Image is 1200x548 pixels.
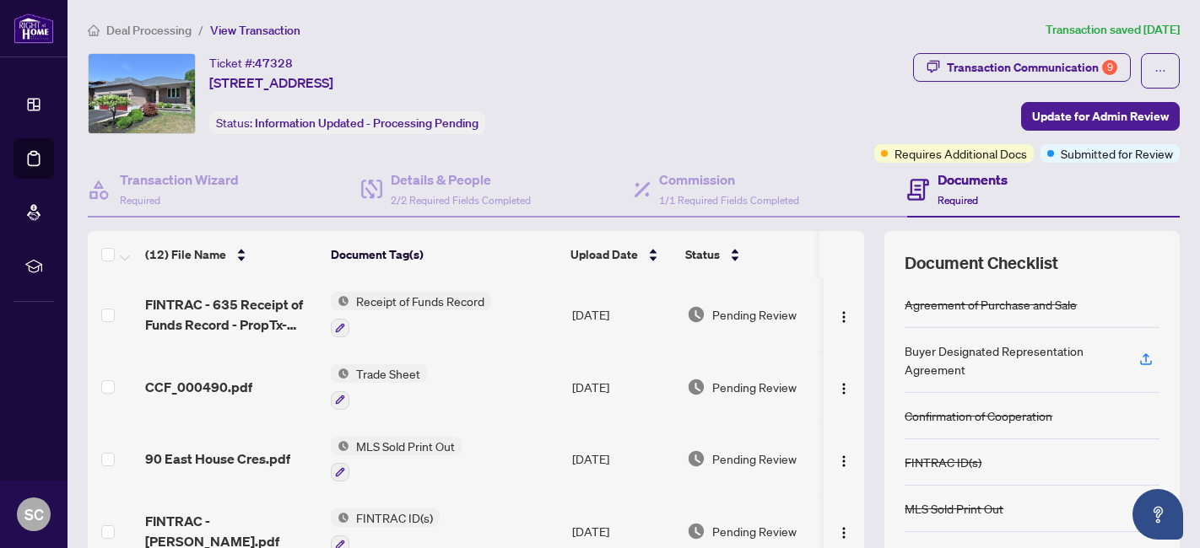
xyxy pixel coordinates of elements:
img: Logo [837,454,851,468]
span: Update for Admin Review [1032,103,1169,130]
img: Document Status [687,305,705,324]
span: Document Checklist [905,251,1058,275]
th: Document Tag(s) [324,231,564,278]
button: Logo [830,518,857,545]
img: Status Icon [331,437,349,455]
span: Trade Sheet [349,364,427,383]
span: 1/1 Required Fields Completed [659,194,799,207]
button: Logo [830,301,857,328]
div: Transaction Communication [947,54,1117,81]
div: MLS Sold Print Out [905,499,1003,518]
span: Information Updated - Processing Pending [255,116,478,131]
h4: Details & People [391,169,531,190]
span: Required [120,194,160,207]
button: Status IconMLS Sold Print Out [331,437,462,482]
span: Submitted for Review [1061,144,1173,163]
span: MLS Sold Print Out [349,437,462,455]
h4: Commission [659,169,799,190]
h4: Documents [938,169,1008,190]
article: Transaction saved [DATE] [1046,20,1180,40]
h4: Transaction Wizard [120,169,239,190]
span: CCF_000490.pdf [145,377,252,397]
span: FINTRAC - 635 Receipt of Funds Record - PropTx-OREA_[DATE] 08_26_18.pdf [145,294,317,335]
span: [STREET_ADDRESS] [209,73,333,93]
img: Status Icon [331,508,349,527]
span: Deal Processing [106,23,192,38]
img: Document Status [687,378,705,396]
td: [DATE] [565,278,680,351]
div: Buyer Designated Representation Agreement [905,341,1119,379]
span: SC [24,502,44,526]
span: Pending Review [712,522,797,540]
th: (12) File Name [138,231,324,278]
img: Status Icon [331,364,349,383]
td: [DATE] [565,423,680,496]
span: 2/2 Required Fields Completed [391,194,531,207]
button: Transaction Communication9 [913,53,1131,82]
div: 9 [1102,60,1117,75]
span: 90 East House Cres.pdf [145,449,290,469]
span: FINTRAC ID(s) [349,508,440,527]
span: Upload Date [570,245,638,264]
div: FINTRAC ID(s) [905,453,981,471]
img: logo [14,13,54,44]
button: Status IconReceipt of Funds Record [331,292,491,337]
span: 47328 [255,56,293,71]
img: Status Icon [331,292,349,310]
th: Upload Date [564,231,678,278]
img: Logo [837,526,851,540]
span: Status [685,245,720,264]
span: Requires Additional Docs [895,144,1027,163]
div: Status: [209,111,485,134]
li: / [198,20,203,40]
span: ellipsis [1154,65,1166,77]
span: home [88,24,100,36]
img: Logo [837,382,851,395]
div: Agreement of Purchase and Sale [905,295,1077,314]
button: Logo [830,373,857,400]
th: Status [678,231,822,278]
button: Logo [830,445,857,472]
button: Update for Admin Review [1021,102,1180,131]
span: Pending Review [712,449,797,468]
span: Required [938,194,978,207]
div: Ticket #: [209,53,293,73]
span: Pending Review [712,378,797,396]
img: IMG-X12316236_1.jpg [89,54,195,133]
img: Logo [837,310,851,324]
img: Document Status [687,449,705,468]
button: Open asap [1132,489,1183,540]
button: Status IconTrade Sheet [331,364,427,410]
span: Receipt of Funds Record [349,292,491,310]
img: Document Status [687,522,705,540]
span: (12) File Name [145,245,226,264]
td: [DATE] [565,351,680,423]
span: View Transaction [210,23,300,38]
div: Confirmation of Cooperation [905,406,1052,425]
span: Pending Review [712,305,797,324]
